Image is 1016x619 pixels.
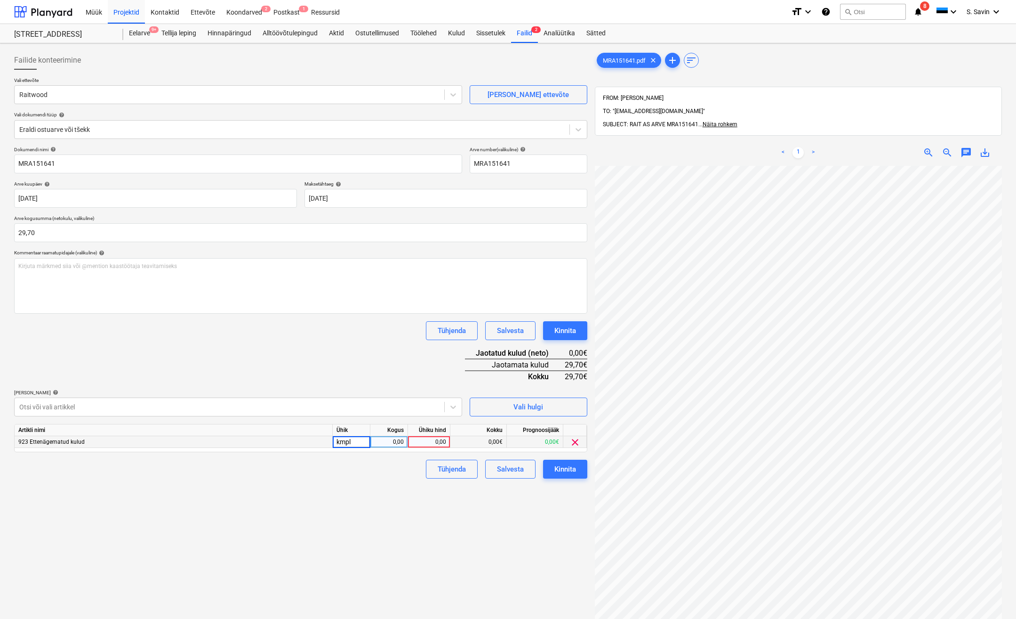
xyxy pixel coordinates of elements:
[405,24,442,43] a: Töölehed
[991,6,1002,17] i: keyboard_arrow_down
[465,348,564,359] div: Jaotatud kulud (neto)
[304,181,587,187] div: Maksetähtaeg
[497,325,524,337] div: Salvesta
[51,390,58,395] span: help
[597,57,651,64] span: MRA151641.pdf
[808,147,819,158] a: Next page
[507,436,563,448] div: 0,00€
[648,55,659,66] span: clear
[485,460,536,479] button: Salvesta
[156,24,202,43] a: Tellija leping
[14,189,297,208] input: Arve kuupäeva pole määratud.
[57,112,64,118] span: help
[442,24,471,43] a: Kulud
[465,359,564,371] div: Jaotamata kulud
[333,424,370,436] div: Ühik
[518,147,526,152] span: help
[14,215,587,223] p: Arve kogusumma (netokulu, valikuline)
[14,390,462,396] div: [PERSON_NAME]
[967,8,990,16] span: S. Savin
[426,460,478,479] button: Tühjenda
[948,6,959,17] i: keyboard_arrow_down
[667,55,678,66] span: add
[299,6,308,12] span: 1
[202,24,257,43] a: Hinnapäringud
[923,147,934,158] span: zoom_in
[581,24,611,43] a: Sätted
[14,112,587,118] div: Vali dokumendi tüüp
[470,85,587,104] button: [PERSON_NAME] ettevõte
[564,348,587,359] div: 0,00€
[374,436,404,448] div: 0,00
[323,24,350,43] a: Aktid
[14,147,462,153] div: Dokumendi nimi
[554,325,576,337] div: Kinnita
[564,359,587,371] div: 29,70€
[438,463,466,475] div: Tühjenda
[470,147,587,153] div: Arve number (valikuline)
[14,155,462,173] input: Dokumendi nimi
[960,147,972,158] span: chat
[14,250,587,256] div: Kommentaar raamatupidajale (valikuline)
[334,181,341,187] span: help
[821,6,831,17] i: Abikeskus
[603,121,698,128] span: SUBJECT: RAIT AS ARVE MRA151641
[149,26,159,33] span: 9+
[350,24,405,43] a: Ostutellimused
[603,95,664,101] span: FROM: [PERSON_NAME]
[470,155,587,173] input: Arve number
[497,463,524,475] div: Salvesta
[569,437,581,448] span: clear
[913,6,923,17] i: notifications
[450,424,507,436] div: Kokku
[686,55,697,66] span: sort
[543,460,587,479] button: Kinnita
[257,24,323,43] a: Alltöövõtulepingud
[471,24,511,43] a: Sissetulek
[450,436,507,448] div: 0,00€
[844,8,852,16] span: search
[438,325,466,337] div: Tühjenda
[18,439,85,445] span: 923 Ettenägematud kulud
[511,24,538,43] div: Failid
[261,6,271,12] span: 2
[513,401,543,413] div: Vali hulgi
[538,24,581,43] div: Analüütika
[791,6,802,17] i: format_size
[792,147,804,158] a: Page 1 is your current page
[465,371,564,382] div: Kokku
[97,250,104,256] span: help
[485,321,536,340] button: Salvesta
[543,321,587,340] button: Kinnita
[554,463,576,475] div: Kinnita
[531,26,541,33] span: 2
[408,424,450,436] div: Ühiku hind
[370,424,408,436] div: Kogus
[14,30,112,40] div: [STREET_ADDRESS]
[802,6,814,17] i: keyboard_arrow_down
[470,398,587,416] button: Vali hulgi
[564,371,587,382] div: 29,70€
[777,147,789,158] a: Previous page
[511,24,538,43] a: Failid2
[488,89,569,101] div: [PERSON_NAME] ettevõte
[14,223,587,242] input: Arve kogusumma (netokulu, valikuline)
[698,121,737,128] span: ...
[14,55,81,66] span: Failide konteerimine
[42,181,50,187] span: help
[14,181,297,187] div: Arve kuupäev
[840,4,906,20] button: Otsi
[703,121,737,128] span: Näita rohkem
[304,189,587,208] input: Tähtaega pole määratud
[920,1,929,11] span: 8
[979,147,991,158] span: save_alt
